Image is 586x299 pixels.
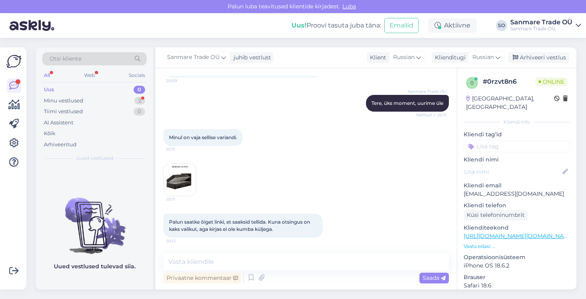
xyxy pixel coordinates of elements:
div: AI Assistent [44,119,73,127]
p: [EMAIL_ADDRESS][DOMAIN_NAME] [464,190,570,198]
div: Kõik [44,130,55,138]
div: SO [496,20,507,31]
p: Kliendi telefon [464,201,570,210]
div: Klienditugi [432,53,466,62]
span: Palun saatke õiget linki, et saaksid tellida. Kuna otsingus on kaks valikut, aga kirjas ei ole ku... [169,219,311,232]
p: Brauser [464,273,570,281]
span: Otsi kliente [49,55,81,63]
div: [GEOGRAPHIC_DATA], [GEOGRAPHIC_DATA] [466,94,554,111]
div: Arhiveeri vestlus [508,52,569,63]
div: All [42,70,51,81]
span: Tere, üks moment, uurime üle [372,100,443,106]
img: No chats [36,183,153,255]
span: Russian [472,53,494,62]
div: Tiimi vestlused [44,108,83,116]
div: Küsi telefoninumbrit [464,210,528,220]
div: Klient [367,53,386,62]
div: Kliendi info [464,118,570,126]
span: Uued vestlused [76,155,113,162]
span: Luba [340,3,358,10]
div: juhib vestlust [230,53,271,62]
span: 20:11 [166,146,196,152]
p: Kliendi tag'id [464,130,570,139]
span: Online [535,77,568,86]
div: # 0rzvt8n6 [483,77,535,87]
b: Uus! [291,22,307,29]
p: Kliendi email [464,181,570,190]
span: Sanmare Trade OÜ [167,53,220,62]
div: Socials [127,70,147,81]
div: Sanmare Trade OÜ [510,19,572,26]
button: Emailid [384,18,419,33]
div: Arhiveeritud [44,141,77,149]
span: Russian [393,53,415,62]
div: Sanmare Trade OÜ [510,26,572,32]
p: Klienditeekond [464,224,570,232]
span: Saada [423,274,446,281]
p: iPhone OS 18.6.2 [464,262,570,270]
span: 20:09 [166,78,196,84]
p: Operatsioonisüsteem [464,253,570,262]
div: 2 [134,97,145,105]
div: Minu vestlused [44,97,83,105]
a: Sanmare Trade OÜSanmare Trade OÜ [510,19,581,32]
div: Web [83,70,96,81]
span: Nähtud ✓ 20:11 [416,112,446,118]
div: Privaatne kommentaar [163,273,241,283]
p: Safari 18.6 [464,281,570,290]
p: Kliendi nimi [464,155,570,164]
span: 20:11 [166,196,196,202]
span: Sanmare Trade OÜ [408,89,446,94]
div: Proovi tasuta juba täna: [291,21,381,30]
span: 0 [470,80,474,86]
img: Askly Logo [6,54,22,69]
p: Uued vestlused tulevad siia. [54,262,136,271]
div: Aktiivne [428,18,477,33]
a: [URL][DOMAIN_NAME][DOMAIN_NAME] [464,232,574,240]
span: 20:12 [166,238,196,244]
input: Lisa nimi [464,167,561,176]
p: Vaata edasi ... [464,243,570,250]
div: 0 [134,108,145,116]
div: 0 [134,86,145,94]
span: Minul on vaja sellise variandi. [169,134,237,140]
div: Uus [44,86,54,94]
input: Lisa tag [464,140,570,152]
img: Attachment [164,164,196,196]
